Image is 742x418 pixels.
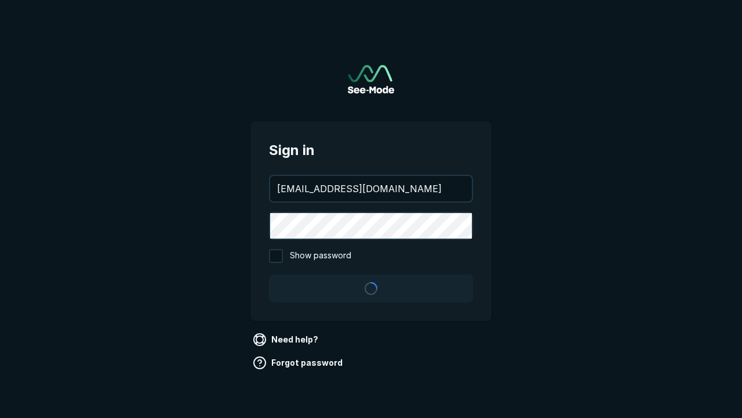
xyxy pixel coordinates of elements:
a: Need help? [250,330,323,349]
a: Forgot password [250,354,347,372]
span: Sign in [269,140,473,161]
input: your@email.com [270,176,472,201]
img: See-Mode Logo [348,65,394,93]
a: Go to sign in [348,65,394,93]
span: Show password [290,249,351,263]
